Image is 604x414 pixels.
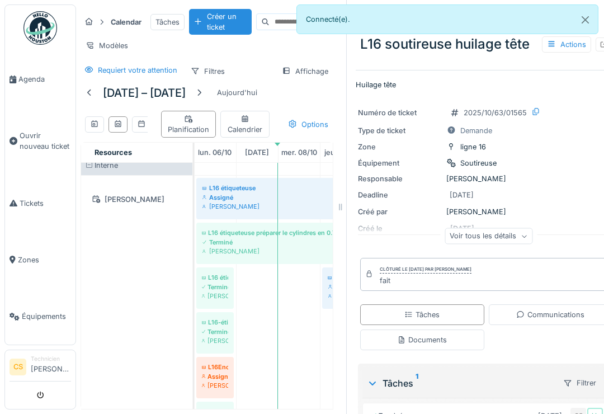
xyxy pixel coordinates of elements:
[22,311,71,322] span: Équipements
[195,145,234,160] a: 6 octobre 2025
[5,107,75,175] a: Ouvrir nouveau ticket
[166,114,211,135] div: Planification
[460,142,486,152] div: ligne 16
[358,173,442,184] div: Responsable
[277,63,333,79] div: Affichage
[202,363,228,371] div: L16Encai
[322,145,361,160] a: 9 octobre 2025
[202,228,354,237] div: L16 étiqueteuse préparer le cylindres en 0.75L changement de format [DATE] 03H00
[88,192,186,206] div: [PERSON_NAME]
[358,107,442,118] div: Numéro de ticket
[380,275,471,286] div: fait
[380,266,471,274] div: Clôturé le [DATE] par [PERSON_NAME]
[189,9,252,35] div: Créer un ticket
[328,291,396,300] div: [PERSON_NAME]
[20,130,71,152] span: Ouvrir nouveau ticket
[279,145,320,160] a: 8 octobre 2025
[98,65,177,76] div: Requiert votre attention
[202,202,480,211] div: [PERSON_NAME]
[10,359,26,375] li: CS
[367,377,554,390] div: Tâches
[542,36,591,53] div: Actions
[5,51,75,107] a: Agenda
[464,107,527,118] div: 2025/10/63/01565
[225,114,265,135] div: Calendrier
[20,198,71,209] span: Tickets
[202,184,480,192] div: L16 étiqueteuse
[95,148,132,157] span: Resources
[358,206,442,217] div: Créé par
[202,247,354,256] div: [PERSON_NAME]
[397,335,447,345] div: Documents
[81,37,133,54] div: Modèles
[18,74,71,84] span: Agenda
[460,158,497,168] div: Soutireuse
[213,85,262,100] div: Aujourd'hui
[202,238,354,247] div: Terminé
[186,63,230,79] div: Filtres
[202,381,228,390] div: [PERSON_NAME]
[358,190,442,200] div: Deadline
[358,125,442,136] div: Type de ticket
[10,355,71,382] a: CS Technicien[PERSON_NAME]
[202,327,228,336] div: Terminé
[358,142,442,152] div: Zone
[95,161,118,170] span: Interne
[516,309,584,320] div: Communications
[202,318,228,327] div: L16-étiqueteuse-réviser les cylindres 0,5L
[5,232,75,288] a: Zones
[404,309,440,320] div: Tâches
[31,355,71,363] div: Technicien
[106,17,146,27] strong: Calendar
[328,273,396,282] div: L11-ETIQUETEUSE-ARRET BOUTEILLE
[296,4,598,34] div: Connecté(e).
[358,158,442,168] div: Équipement
[202,193,480,202] div: Assigné
[242,145,272,160] a: 7 octobre 2025
[150,14,185,30] div: Tâches
[558,375,601,391] div: Filtrer
[31,355,71,379] li: [PERSON_NAME]
[23,11,57,45] img: Badge_color-CXgf-gQk.svg
[328,283,396,291] div: Assigné
[202,273,228,282] div: L16 étiqueteuse préparer le cylindres en 0.50L
[283,116,333,133] div: Options
[573,5,598,35] button: Close
[450,190,474,200] div: [DATE]
[460,125,492,136] div: Demande
[416,377,418,390] sup: 1
[5,288,75,345] a: Équipements
[5,175,75,232] a: Tickets
[202,336,228,345] div: [PERSON_NAME]
[202,372,228,381] div: Assigné
[18,255,71,265] span: Zones
[445,228,532,244] div: Voir tous les détails
[202,291,228,300] div: [PERSON_NAME]
[202,283,228,291] div: Terminé
[103,86,186,100] h5: [DATE] – [DATE]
